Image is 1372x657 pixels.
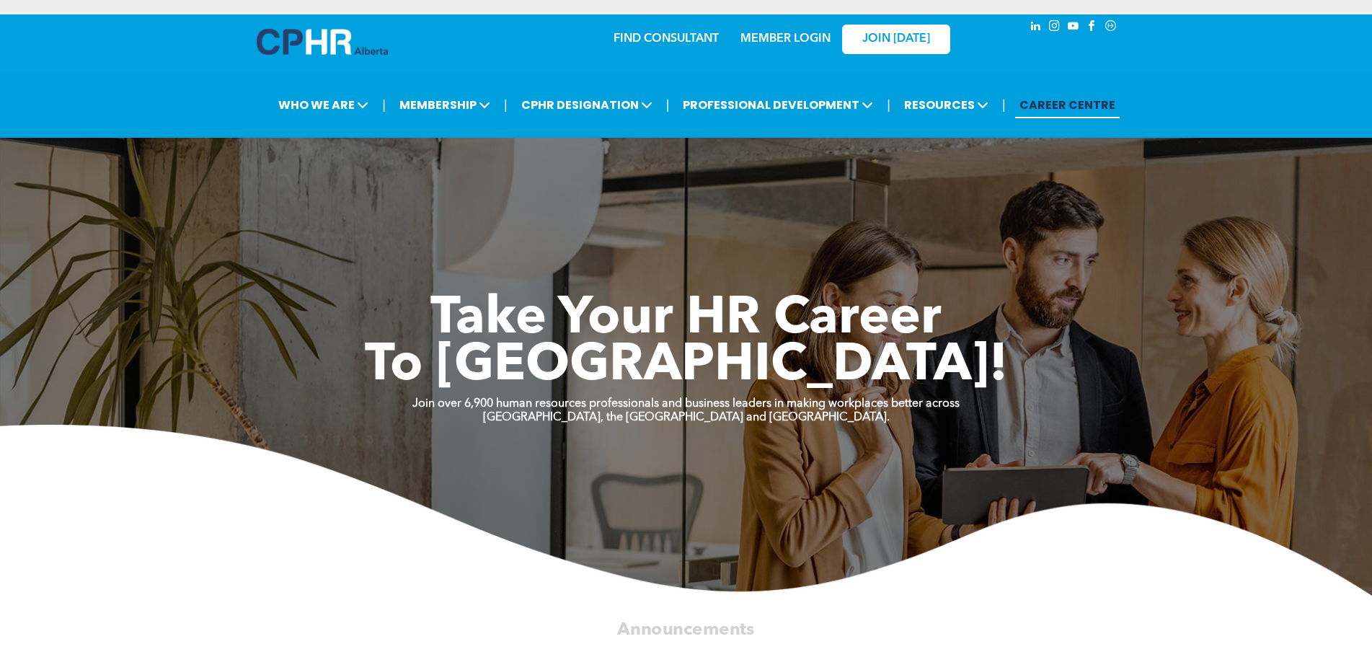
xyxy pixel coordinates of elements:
strong: Join over 6,900 human resources professionals and business leaders in making workplaces better ac... [412,398,960,410]
a: facebook [1084,18,1100,38]
span: CPHR DESIGNATION [517,92,657,118]
a: CAREER CENTRE [1015,92,1120,118]
a: JOIN [DATE] [842,25,950,54]
li: | [382,90,386,120]
span: MEMBERSHIP [395,92,495,118]
span: RESOURCES [900,92,993,118]
span: Announcements [617,621,754,638]
strong: [GEOGRAPHIC_DATA], the [GEOGRAPHIC_DATA] and [GEOGRAPHIC_DATA]. [483,412,890,423]
a: Social network [1103,18,1119,38]
li: | [887,90,890,120]
span: JOIN [DATE] [862,32,930,46]
a: youtube [1066,18,1081,38]
li: | [1002,90,1006,120]
span: Take Your HR Career [430,294,942,345]
li: | [504,90,508,120]
a: linkedin [1028,18,1044,38]
img: A blue and white logo for cp alberta [257,29,388,55]
a: instagram [1047,18,1063,38]
a: MEMBER LOGIN [740,33,831,45]
a: FIND CONSULTANT [614,33,719,45]
li: | [666,90,670,120]
span: WHO WE ARE [274,92,373,118]
span: PROFESSIONAL DEVELOPMENT [678,92,877,118]
span: To [GEOGRAPHIC_DATA]! [365,340,1008,392]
